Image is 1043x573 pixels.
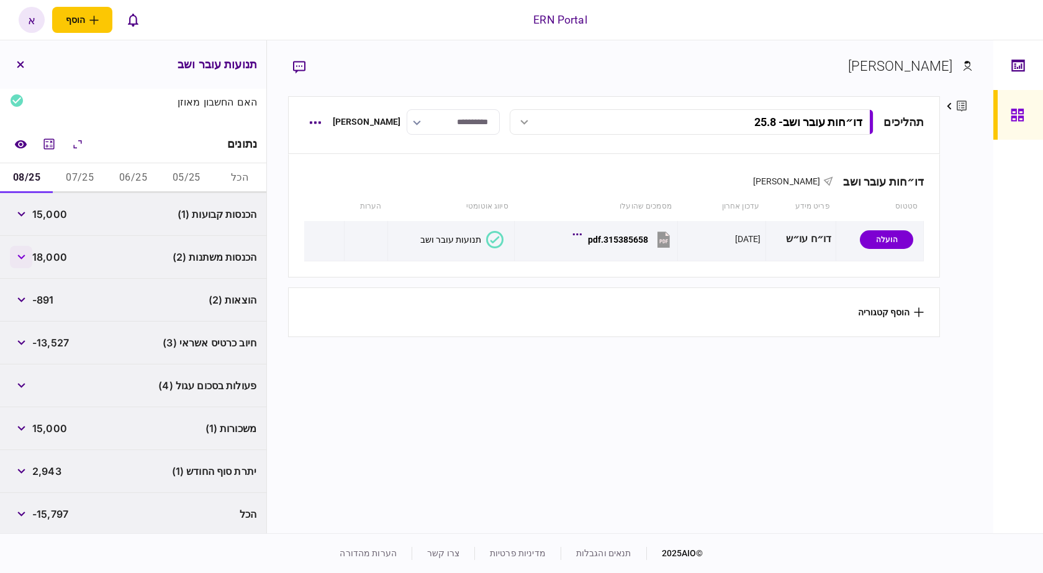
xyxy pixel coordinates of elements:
span: משכורות (1) [205,421,256,436]
button: פתח תפריט להוספת לקוח [52,7,112,33]
div: האם החשבון מאוזן [138,97,258,107]
div: ERN Portal [533,12,587,28]
span: הכנסות משתנות (2) [173,250,256,264]
button: הרחב\כווץ הכל [66,133,89,155]
div: דו״חות עובר ושב [833,175,924,188]
button: תנועות עובר ושב [420,231,503,248]
div: דו״ח עו״ש [770,225,832,253]
a: תנאים והגבלות [576,548,631,558]
div: © 2025 AIO [646,547,703,560]
span: -13,527 [32,335,69,350]
a: הערות מהדורה [340,548,397,558]
div: הועלה [860,230,913,249]
a: צרו קשר [427,548,459,558]
div: [PERSON_NAME] [333,115,401,129]
button: הוסף קטגוריה [858,307,924,317]
button: הכל [213,163,266,193]
th: עדכון אחרון [678,192,765,221]
th: פריט מידע [765,192,836,221]
span: 2,943 [32,464,61,479]
div: נתונים [227,138,257,150]
button: 06/25 [107,163,160,193]
th: מסמכים שהועלו [515,192,678,221]
div: תהליכים [883,114,924,130]
th: סיווג אוטומטי [388,192,515,221]
button: א [19,7,45,33]
span: הוצאות (2) [209,292,256,307]
div: [DATE] [735,233,761,245]
span: -15,797 [32,507,68,521]
a: מדיניות פרטיות [490,548,546,558]
button: דו״חות עובר ושב- 25.8 [510,109,874,135]
th: הערות [344,192,387,221]
h3: תנועות עובר ושב [178,59,257,70]
button: מחשבון [38,133,60,155]
span: הכנסות קבועות (1) [178,207,256,222]
span: חיוב כרטיס אשראי (3) [163,335,256,350]
span: [PERSON_NAME] [753,176,821,186]
div: תנועות עובר ושב [420,235,481,245]
div: [PERSON_NAME] [848,56,953,76]
span: 18,000 [32,250,67,264]
span: 15,000 [32,421,67,436]
button: 315385658.pdf [576,225,673,253]
div: 315385658.pdf [588,235,648,245]
span: הכל [240,507,256,521]
div: דו״חות עובר ושב - 25.8 [754,115,862,129]
span: -891 [32,292,54,307]
span: 15,000 [32,207,67,222]
button: 07/25 [53,163,107,193]
button: פתח רשימת התראות [120,7,146,33]
a: השוואה למסמך [9,133,32,155]
span: פעולות בסכום עגול (4) [158,378,256,393]
th: סטטוס [836,192,924,221]
span: יתרת סוף החודש (1) [172,464,256,479]
button: 05/25 [160,163,213,193]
